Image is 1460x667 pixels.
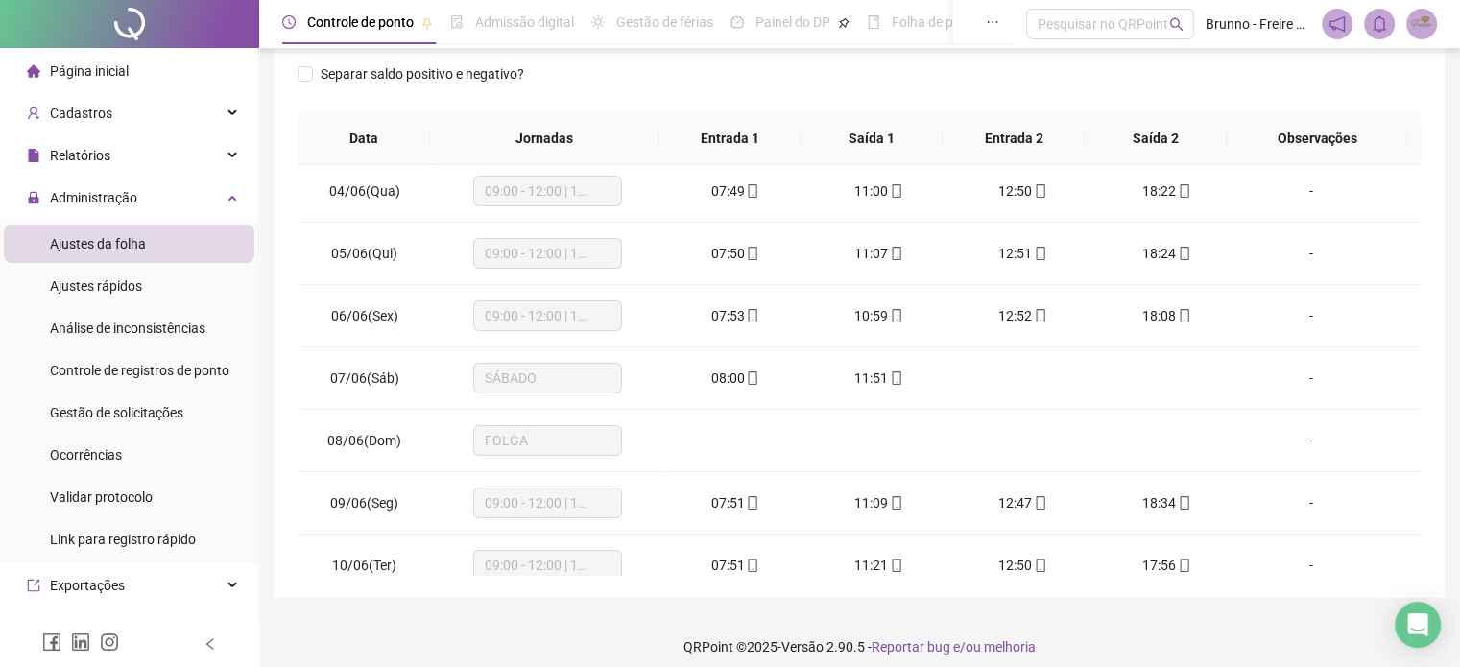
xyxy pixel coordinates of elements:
[307,14,414,30] span: Controle de ponto
[27,191,40,204] span: lock
[998,183,1032,199] span: 12:50
[27,149,40,162] span: file
[50,532,196,547] span: Link para registro rápido
[50,278,142,294] span: Ajustes rápidos
[1032,559,1047,572] span: mobile
[485,426,610,455] span: FOLGA
[591,15,605,29] span: sun
[744,309,759,322] span: mobile
[872,639,1036,655] span: Reportar bug e/ou melhoria
[1032,309,1047,322] span: mobile
[892,14,1015,30] span: Folha de pagamento
[421,17,433,29] span: pushpin
[1032,184,1047,198] span: mobile
[485,177,610,205] span: 09:00 - 12:00 | 14:00 - 19:00
[1032,496,1047,510] span: mobile
[1308,183,1312,199] span: -
[1142,558,1176,573] span: 17:56
[998,246,1032,261] span: 12:51
[867,15,880,29] span: book
[1227,112,1407,165] th: Observações
[854,308,888,323] span: 10:59
[42,632,61,652] span: facebook
[430,112,658,165] th: Jornadas
[1176,496,1191,510] span: mobile
[1407,10,1436,38] img: 21297
[854,370,888,386] span: 11:51
[616,14,713,30] span: Gestão de férias
[1206,13,1310,35] span: Brunno - Freire Odontologia
[1308,370,1312,386] span: -
[744,371,759,385] span: mobile
[755,14,830,30] span: Painel do DP
[1176,309,1191,322] span: mobile
[475,14,574,30] span: Admissão digital
[888,559,903,572] span: mobile
[1308,433,1312,448] span: -
[710,495,744,511] span: 07:51
[710,370,744,386] span: 08:00
[313,63,532,84] span: Separar saldo positivo e negativo?
[1142,495,1176,511] span: 18:34
[888,496,903,510] span: mobile
[1142,183,1176,199] span: 18:22
[485,488,610,517] span: 09:00 - 12:00 | 14:00 - 19:00
[485,364,610,393] span: SÁBADO
[450,15,464,29] span: file-done
[1142,308,1176,323] span: 18:08
[27,64,40,78] span: home
[27,107,40,120] span: user-add
[203,637,217,651] span: left
[50,190,137,205] span: Administração
[50,620,121,635] span: Integrações
[781,639,824,655] span: Versão
[329,183,400,199] span: 04/06(Qua)
[282,15,296,29] span: clock-circle
[50,148,110,163] span: Relatórios
[50,405,183,420] span: Gestão de solicitações
[658,112,801,165] th: Entrada 1
[1308,246,1312,261] span: -
[1308,308,1312,323] span: -
[1169,17,1184,32] span: search
[100,632,119,652] span: instagram
[888,371,903,385] span: mobile
[50,321,205,336] span: Análise de inconsistências
[838,17,850,29] span: pushpin
[888,184,903,198] span: mobile
[330,370,399,386] span: 07/06(Sáb)
[1176,559,1191,572] span: mobile
[332,558,396,573] span: 10/06(Ter)
[1142,246,1176,261] span: 18:24
[801,112,943,165] th: Saída 1
[485,239,610,268] span: 09:00 - 12:00 | 14:00 - 19:00
[998,558,1032,573] span: 12:50
[485,551,610,580] span: 09:00 - 12:00 | 14:00 - 19:00
[27,579,40,592] span: export
[1176,247,1191,260] span: mobile
[1308,558,1312,573] span: -
[730,15,744,29] span: dashboard
[1032,247,1047,260] span: mobile
[1308,495,1312,511] span: -
[50,363,229,378] span: Controle de registros de ponto
[1371,15,1388,33] span: bell
[298,112,430,165] th: Data
[485,301,610,330] span: 09:00 - 12:00 | 14:00 - 19:00
[1085,112,1227,165] th: Saída 2
[854,246,888,261] span: 11:07
[1328,15,1346,33] span: notification
[710,308,744,323] span: 07:53
[998,495,1032,511] span: 12:47
[744,559,759,572] span: mobile
[710,558,744,573] span: 07:51
[854,495,888,511] span: 11:09
[1176,184,1191,198] span: mobile
[943,112,1085,165] th: Entrada 2
[71,632,90,652] span: linkedin
[50,236,146,251] span: Ajustes da folha
[331,246,397,261] span: 05/06(Qui)
[998,308,1032,323] span: 12:52
[330,495,398,511] span: 09/06(Seg)
[854,558,888,573] span: 11:21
